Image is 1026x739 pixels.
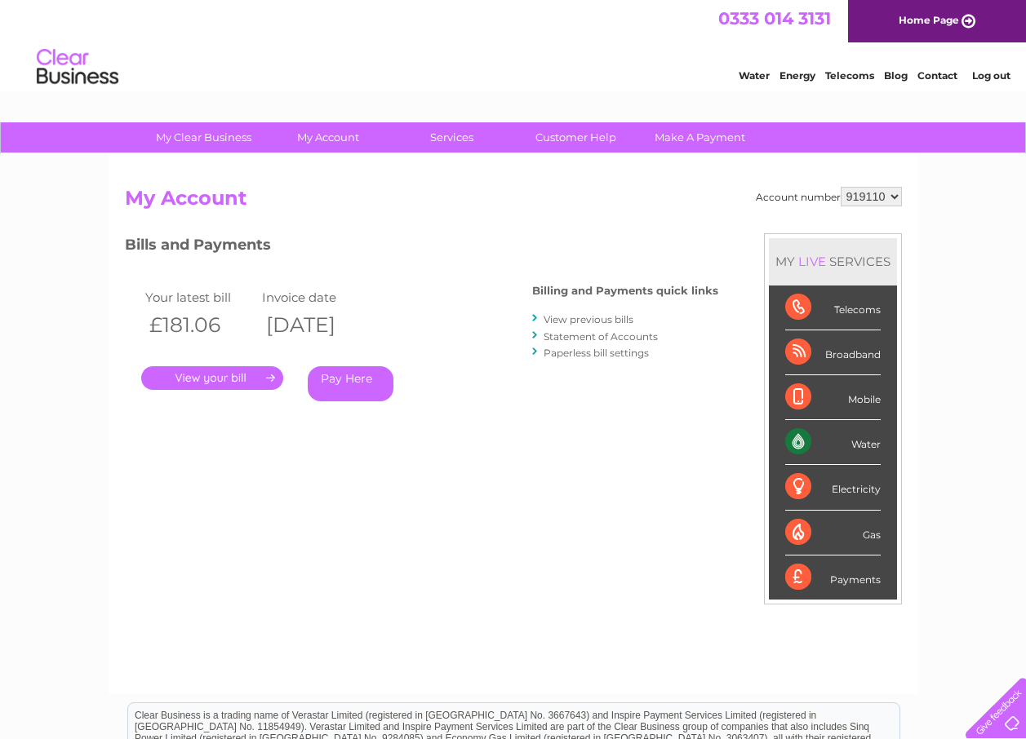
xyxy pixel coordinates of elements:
a: 0333 014 3131 [718,8,831,29]
td: Invoice date [258,286,375,308]
h2: My Account [125,187,902,218]
div: Payments [785,555,881,600]
a: Statement of Accounts [544,330,658,343]
a: Telecoms [825,69,874,82]
a: Pay Here [308,366,393,401]
h4: Billing and Payments quick links [532,285,718,297]
a: Log out [972,69,1010,82]
img: logo.png [36,42,119,92]
a: Blog [884,69,908,82]
td: Your latest bill [141,286,259,308]
div: Broadband [785,330,881,375]
div: Gas [785,511,881,555]
div: Account number [756,187,902,206]
a: Energy [779,69,815,82]
a: Services [384,122,519,153]
th: £181.06 [141,308,259,342]
div: Telecoms [785,285,881,330]
a: View previous bills [544,313,633,325]
div: Clear Business is a trading name of Verastar Limited (registered in [GEOGRAPHIC_DATA] No. 3667643... [128,9,899,79]
a: My Clear Business [136,122,271,153]
div: Mobile [785,375,881,420]
a: Water [739,69,770,82]
a: My Account [260,122,395,153]
div: Electricity [785,465,881,510]
div: LIVE [795,254,829,269]
div: Water [785,420,881,465]
a: Paperless bill settings [544,347,649,359]
h3: Bills and Payments [125,233,718,262]
a: Contact [917,69,957,82]
a: . [141,366,283,390]
a: Customer Help [509,122,643,153]
a: Make A Payment [633,122,767,153]
div: MY SERVICES [769,238,897,285]
th: [DATE] [258,308,375,342]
